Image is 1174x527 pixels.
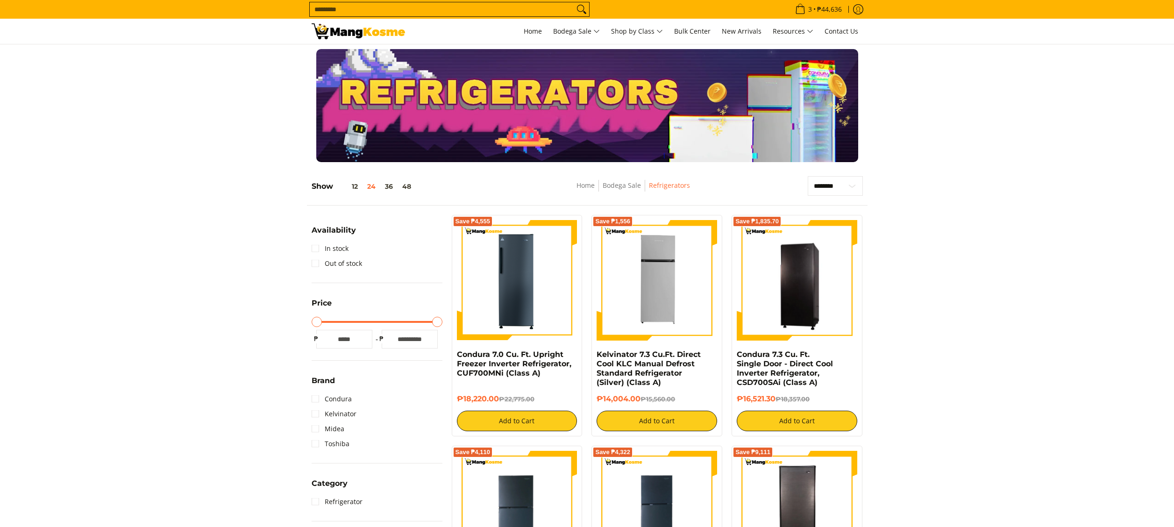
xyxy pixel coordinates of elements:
img: Bodega Sale Refrigerator l Mang Kosme: Home Appliances Warehouse Sale [312,23,405,39]
span: Category [312,480,348,487]
img: Condura 7.0 Cu. Ft. Upright Freezer Inverter Refrigerator, CUF700MNi (Class A) [457,220,577,341]
span: Save ₱4,110 [455,449,491,455]
del: ₱15,560.00 [640,395,675,403]
span: Bulk Center [674,27,711,36]
button: Search [574,2,589,16]
a: Toshiba [312,436,349,451]
span: ₱ [377,334,386,343]
a: Out of stock [312,256,362,271]
a: Kelvinator [312,406,356,421]
a: Kelvinator 7.3 Cu.Ft. Direct Cool KLC Manual Defrost Standard Refrigerator (Silver) (Class A) [597,350,701,387]
h6: ₱14,004.00 [597,394,717,404]
h6: ₱18,220.00 [457,394,577,404]
a: Home [576,181,595,190]
span: • [792,4,845,14]
a: Condura 7.3 Cu. Ft. Single Door - Direct Cool Inverter Refrigerator, CSD700SAi (Class A) [737,350,833,387]
img: Condura 7.3 Cu. Ft. Single Door - Direct Cool Inverter Refrigerator, CSD700SAi (Class A) [737,221,857,339]
summary: Open [312,227,356,241]
summary: Open [312,480,348,494]
summary: Open [312,299,332,314]
span: Save ₱9,111 [735,449,770,455]
a: New Arrivals [717,19,766,44]
del: ₱18,357.00 [776,395,810,403]
span: Home [524,27,542,36]
span: Availability [312,227,356,234]
a: Bulk Center [669,19,715,44]
del: ₱22,775.00 [499,395,534,403]
a: Resources [768,19,818,44]
summary: Open [312,377,335,392]
span: Save ₱4,322 [595,449,630,455]
a: Refrigerators [649,181,690,190]
span: Contact Us [825,27,858,36]
span: ₱44,636 [816,6,843,13]
button: 12 [333,183,363,190]
button: 48 [398,183,416,190]
button: Add to Cart [457,411,577,431]
span: 3 [807,6,813,13]
button: Add to Cart [737,411,857,431]
span: Shop by Class [611,26,663,37]
a: Bodega Sale [603,181,641,190]
a: Home [519,19,547,44]
span: Resources [773,26,813,37]
button: Add to Cart [597,411,717,431]
span: Price [312,299,332,307]
a: Shop by Class [606,19,668,44]
nav: Main Menu [414,19,863,44]
span: Bodega Sale [553,26,600,37]
a: Midea [312,421,344,436]
h6: ₱16,521.30 [737,394,857,404]
a: Refrigerator [312,494,363,509]
button: 24 [363,183,380,190]
a: Condura 7.0 Cu. Ft. Upright Freezer Inverter Refrigerator, CUF700MNi (Class A) [457,350,571,377]
span: Save ₱4,555 [455,219,491,224]
button: 36 [380,183,398,190]
span: New Arrivals [722,27,761,36]
span: ₱ [312,334,321,343]
span: Brand [312,377,335,385]
img: Kelvinator 7.3 Cu.Ft. Direct Cool KLC Manual Defrost Standard Refrigerator (Silver) (Class A) [597,220,717,341]
span: Save ₱1,556 [595,219,630,224]
a: Contact Us [820,19,863,44]
nav: Breadcrumbs [508,180,758,201]
a: Bodega Sale [548,19,605,44]
a: Condura [312,392,352,406]
span: Save ₱1,835.70 [735,219,779,224]
a: In stock [312,241,349,256]
h5: Show [312,182,416,191]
